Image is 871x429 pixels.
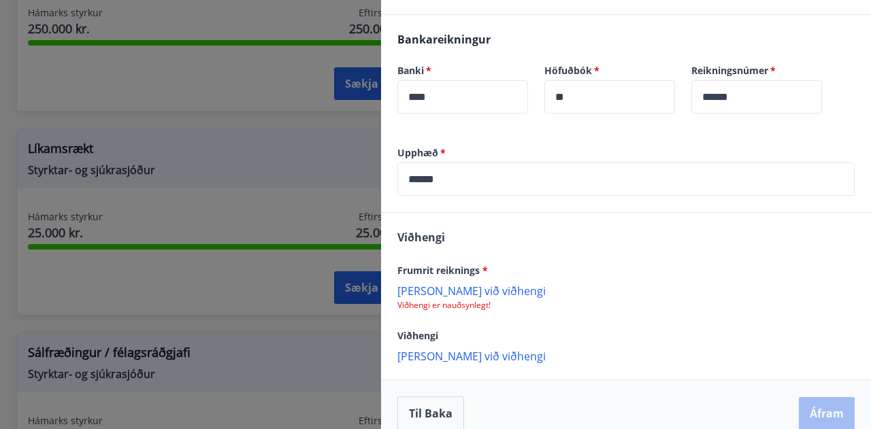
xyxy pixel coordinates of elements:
span: Viðhengi [397,329,438,342]
span: Bankareikningur [397,32,491,47]
label: Upphæð [397,146,855,160]
span: Viðhengi [397,230,445,245]
span: Frumrit reiknings [397,264,488,277]
label: Banki [397,64,528,78]
label: Reikningsnúmer [691,64,822,78]
label: Höfuðbók [544,64,675,78]
p: [PERSON_NAME] við viðhengi [397,349,855,362]
div: Upphæð [397,162,855,196]
p: [PERSON_NAME] við viðhengi [397,284,855,297]
p: Viðhengi er nauðsynlegt! [397,300,855,311]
